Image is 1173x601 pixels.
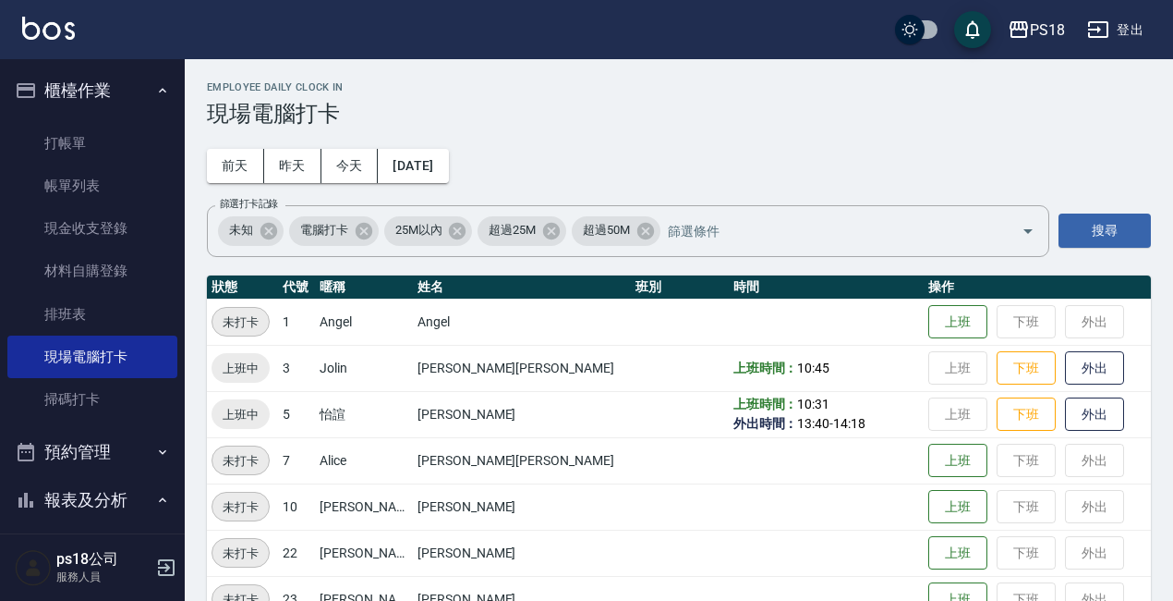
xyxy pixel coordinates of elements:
[833,416,865,431] span: 14:18
[56,569,151,585] p: 服務人員
[797,416,829,431] span: 13:40
[928,536,987,570] button: 上班
[315,391,413,437] td: 怡諠
[278,345,315,391] td: 3
[924,276,1151,300] th: 操作
[212,451,269,471] span: 未打卡
[413,391,631,437] td: [PERSON_NAME]
[212,544,269,563] span: 未打卡
[207,81,1151,93] h2: Employee Daily Clock In
[1065,351,1124,386] button: 外出
[413,345,631,391] td: [PERSON_NAME][PERSON_NAME]
[15,549,52,586] img: Person
[315,276,413,300] th: 暱稱
[413,299,631,345] td: Angel
[7,336,177,378] a: 現場電腦打卡
[212,313,269,332] span: 未打卡
[733,361,798,375] b: 上班時間：
[315,345,413,391] td: Jolin
[207,101,1151,127] h3: 現場電腦打卡
[729,276,925,300] th: 時間
[207,149,264,183] button: 前天
[264,149,321,183] button: 昨天
[278,484,315,530] td: 10
[997,351,1056,386] button: 下班
[733,416,798,431] b: 外出時間：
[7,293,177,336] a: 排班表
[218,221,264,239] span: 未知
[315,484,413,530] td: [PERSON_NAME]
[7,476,177,524] button: 報表及分析
[997,398,1056,432] button: 下班
[1000,11,1072,49] button: PS18
[1058,214,1151,248] button: 搜尋
[384,216,473,246] div: 25M以內
[729,391,925,437] td: -
[7,122,177,165] a: 打帳單
[212,405,270,424] span: 上班中
[278,437,315,484] td: 7
[954,11,991,48] button: save
[797,397,829,411] span: 10:31
[7,428,177,476] button: 預約管理
[1013,216,1043,246] button: Open
[278,299,315,345] td: 1
[315,299,413,345] td: Angel
[218,216,284,246] div: 未知
[928,305,987,339] button: 上班
[733,397,798,411] b: 上班時間：
[212,359,270,378] span: 上班中
[378,149,448,183] button: [DATE]
[663,215,989,247] input: 篩選條件
[7,207,177,250] a: 現金收支登錄
[207,276,278,300] th: 狀態
[1080,13,1151,47] button: 登出
[572,221,641,239] span: 超過50M
[278,276,315,300] th: 代號
[7,250,177,292] a: 材料自購登錄
[478,221,547,239] span: 超過25M
[278,530,315,576] td: 22
[7,165,177,207] a: 帳單列表
[289,221,359,239] span: 電腦打卡
[315,437,413,484] td: Alice
[289,216,379,246] div: 電腦打卡
[413,276,631,300] th: 姓名
[278,391,315,437] td: 5
[797,361,829,375] span: 10:45
[928,490,987,524] button: 上班
[7,531,177,573] a: 報表目錄
[928,444,987,478] button: 上班
[212,497,269,517] span: 未打卡
[413,530,631,576] td: [PERSON_NAME]
[56,550,151,569] h5: ps18公司
[7,378,177,421] a: 掃碼打卡
[1030,18,1065,42] div: PS18
[315,530,413,576] td: [PERSON_NAME]
[631,276,729,300] th: 班別
[220,197,278,211] label: 篩選打卡記錄
[478,216,566,246] div: 超過25M
[22,17,75,40] img: Logo
[1065,398,1124,432] button: 外出
[572,216,660,246] div: 超過50M
[384,221,453,239] span: 25M以內
[413,484,631,530] td: [PERSON_NAME]
[7,67,177,115] button: 櫃檯作業
[321,149,379,183] button: 今天
[413,437,631,484] td: [PERSON_NAME][PERSON_NAME]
